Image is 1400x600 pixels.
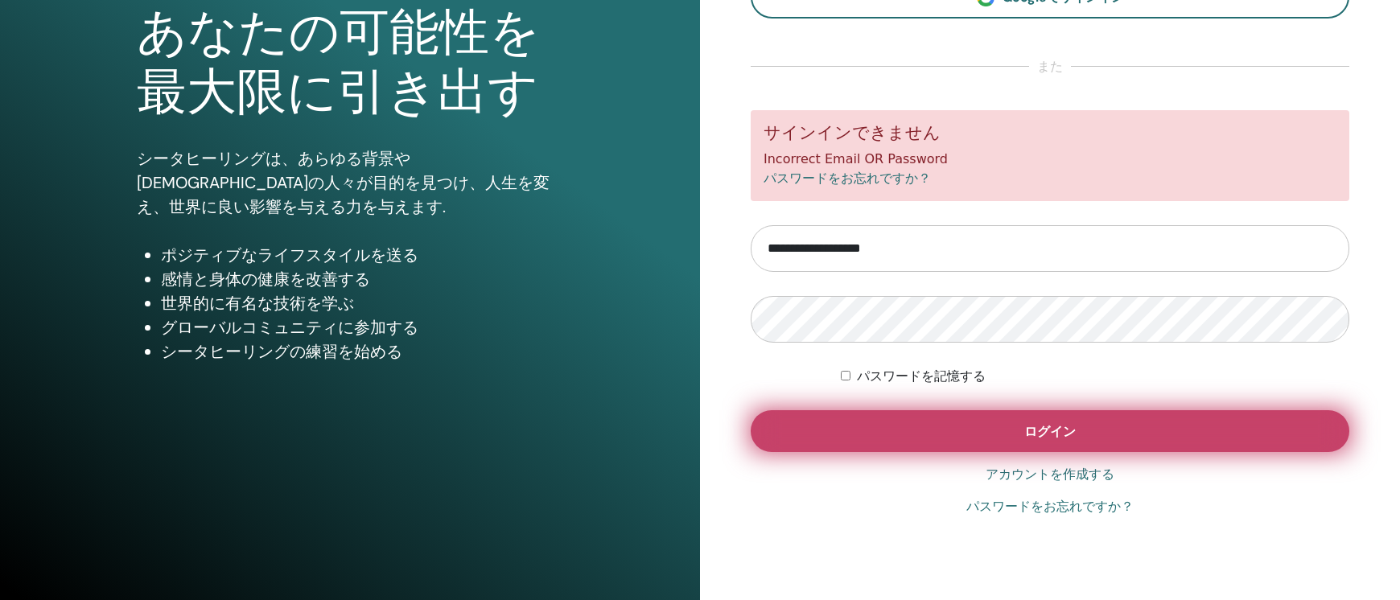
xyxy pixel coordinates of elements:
span: また [1029,57,1071,76]
li: グローバルコミュニティに参加する [161,315,563,339]
h5: サインインできません [764,123,1336,143]
a: パスワードをお忘れですか？ [966,497,1134,516]
h1: あなたの可能性を最大限に引き出す [137,3,563,123]
label: パスワードを記憶する [857,367,986,386]
li: 感情と身体の健康を改善する [161,267,563,291]
a: アカウントを作成する [986,465,1114,484]
li: シータヒーリングの練習を始める [161,339,563,364]
li: ポジティブなライフスタイルを送る [161,243,563,267]
span: ログイン [1024,423,1076,440]
a: パスワードをお忘れですか？ [764,171,931,186]
div: Incorrect Email OR Password [751,110,1349,201]
p: シータヒーリングは、あらゆる背景や[DEMOGRAPHIC_DATA]の人々が目的を見つけ、人生を変え、世界に良い影響を与える力を与えます. [137,146,563,219]
button: ログイン [751,410,1349,452]
li: 世界的に有名な技術を学ぶ [161,291,563,315]
div: Keep me authenticated indefinitely or until I manually logout [841,367,1349,386]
